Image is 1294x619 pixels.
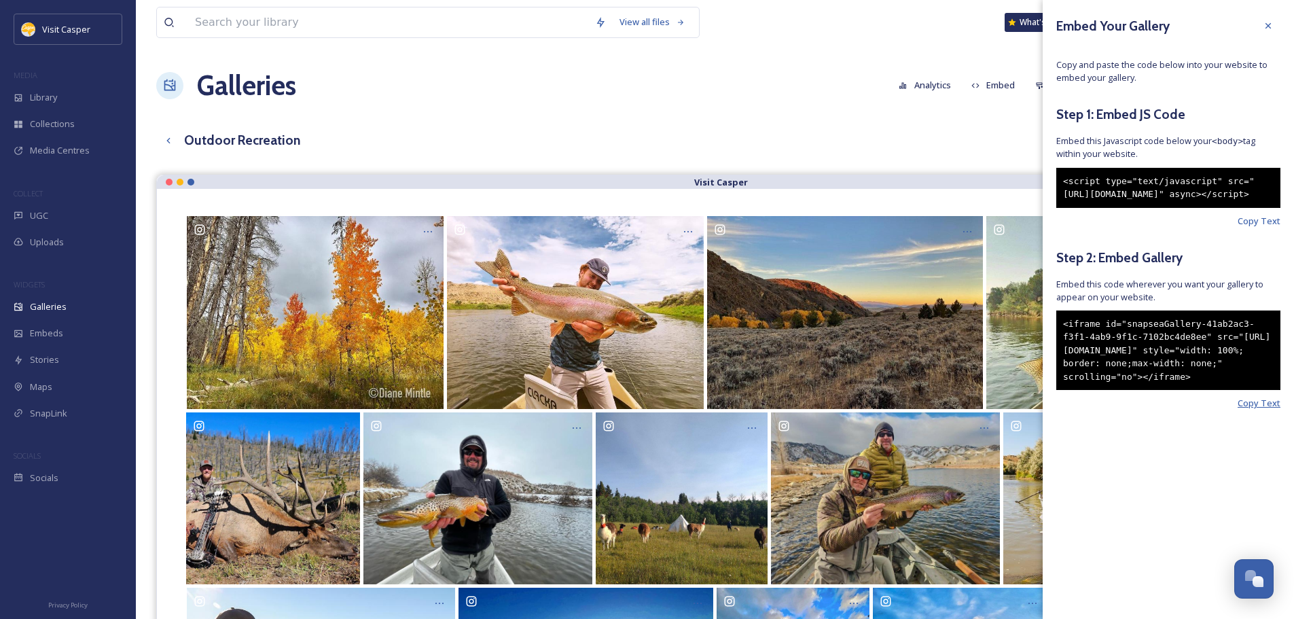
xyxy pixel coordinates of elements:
a: Is it just us, or is the air getting just a little crisper?🍂 • • • • • • • • • • #pathfinderranch... [706,216,984,409]
span: Embeds [30,327,63,340]
span: Copy Text [1238,215,1280,228]
span: COLLECT [14,188,43,198]
button: Customise [1028,72,1117,99]
a: Browns confirmed. (Oh, the fish too) uglybugflyshop rodriftboats skwalafishing clevelandbrowns vi... [361,412,594,584]
span: SnapLink [30,407,67,420]
span: Library [30,91,57,104]
h3: Outdoor Recreation [184,130,300,150]
span: Galleries [30,300,67,313]
span: Visit Casper [42,23,90,35]
div: <iframe id="snapseaGallery-41ab2ac3-f3f1-4ab9-9f1c-7102bc4de8ee" src="[URL][DOMAIN_NAME]" style="... [1056,311,1280,391]
span: WIDGETS [14,279,45,289]
a: A float trip may last a day, but the memories will last a lifetime. Always a pleasure getting to ... [984,216,1244,409]
span: Stories [30,353,59,366]
a: View all files [613,9,692,35]
a: With mild winter conditions the fishing is going great! Now’s the time to book a winter trip for ... [769,412,1001,584]
button: Open Chat [1234,559,1274,599]
h3: Embed Your Gallery [1056,16,1170,36]
a: Analytics [892,72,965,99]
span: Media Centres [30,144,90,157]
a: Meet danpickar and ikeeastman… drink 🍺 or 🥤with us… WIN top notch gear… and #supportwyomingwildli... [184,412,361,584]
span: Maps [30,381,52,393]
span: Uploads [30,236,64,249]
a: The flows are dropping, which means fall fishing is right around the corner! Swing by the shop or... [446,216,706,409]
span: Socials [30,472,58,484]
span: Copy and paste the code below into your website to embed your gallery. [1056,58,1280,84]
span: SOCIALS [14,450,41,461]
span: MEDIA [14,70,37,80]
button: Analytics [892,72,958,99]
h5: Step 1: Embed JS Code [1056,105,1280,124]
a: Won't be long... we are already planning summer pack trips! Might do some spring trips too... Con... [594,412,769,584]
a: What's New [1005,13,1073,32]
span: Collections [30,118,75,130]
span: Embed this Javascript code below your tag within your website. [1056,135,1280,160]
a: And just like that…the “ber” months have arrived! 🎉🙌💕🍁🍂🍁🍂🍁🍂🍁🍂 This photo is the featured image fo... [185,216,445,409]
strong: Visit Casper [694,176,748,188]
a: Great days on the water with even greater people! There’s nothing better. . . . . . . . . . . . .... [1002,412,1246,584]
img: 155780.jpg [22,22,35,36]
span: Embed this code wherever you want your gallery to appear on your website. [1056,278,1280,304]
a: Privacy Policy [48,596,88,612]
input: Search your library [188,7,588,37]
span: Privacy Policy [48,601,88,609]
span: Copy Text [1238,397,1280,410]
a: Galleries [197,65,296,106]
button: Embed [965,72,1022,99]
span: UGC [30,209,48,222]
div: <script type="text/javascript" src="[URL][DOMAIN_NAME]" async></script> [1056,168,1280,208]
span: <body> [1212,136,1243,146]
h5: Step 2: Embed Gallery [1056,248,1280,268]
